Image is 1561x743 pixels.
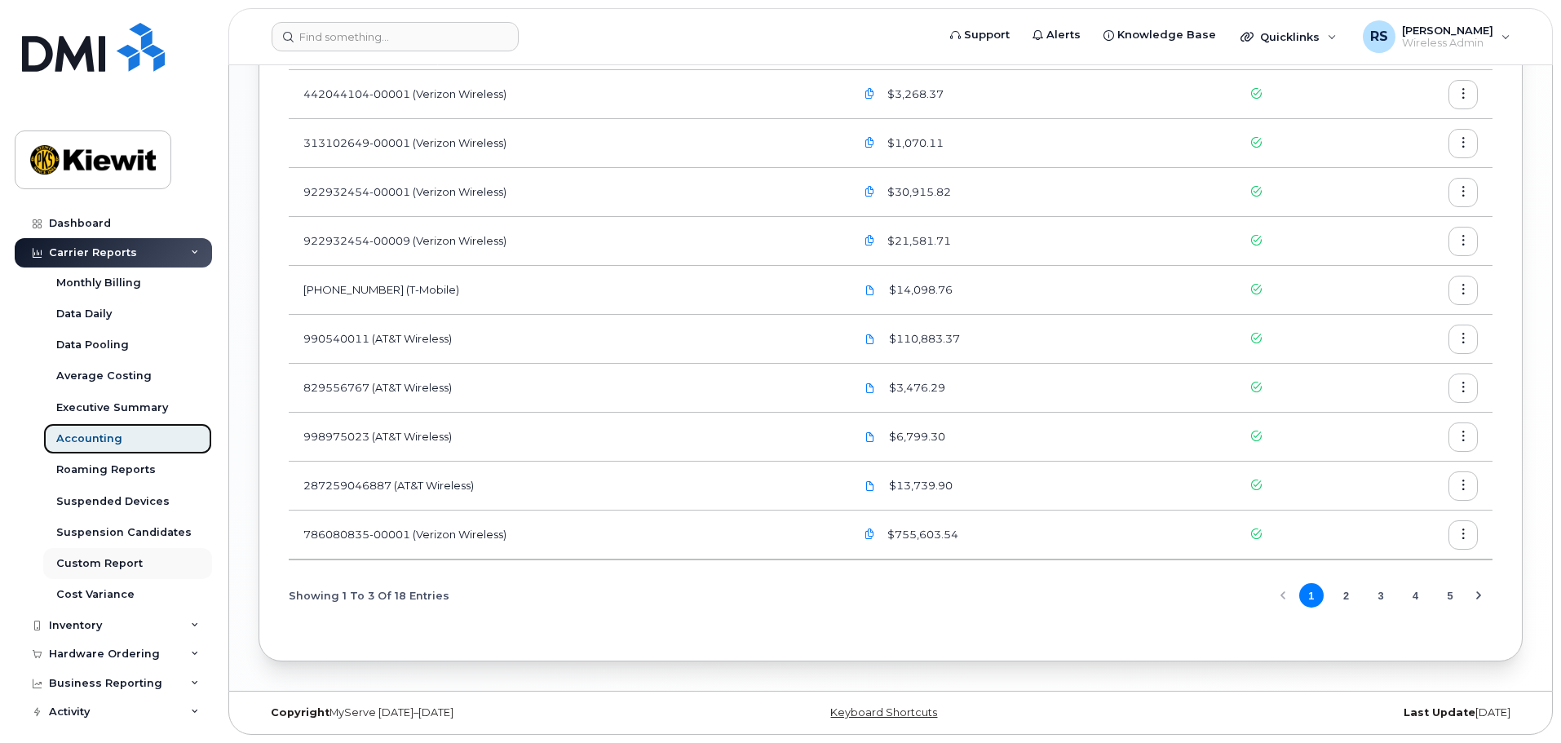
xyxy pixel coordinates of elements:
[1490,672,1549,731] iframe: Messenger Launcher
[289,217,840,266] td: 922932454-00009 (Verizon Wireless)
[884,86,944,102] span: $3,268.37
[884,233,951,249] span: $21,581.71
[884,135,944,151] span: $1,070.11
[939,19,1021,51] a: Support
[886,331,960,347] span: $110,883.37
[1101,706,1523,719] div: [DATE]
[855,471,886,500] a: Kiewit.287259046887_20250602_F.pdf
[289,462,840,511] td: 287259046887 (AT&T Wireless)
[830,706,937,719] a: Keyboard Shortcuts
[289,315,840,364] td: 990540011 (AT&T Wireless)
[855,325,886,353] a: Kiewit.990540011_20250627_F.pdf
[289,119,840,168] td: 313102649-00001 (Verizon Wireless)
[1333,583,1358,608] button: Page 2
[886,380,945,396] span: $3,476.29
[1229,20,1348,53] div: Quicklinks
[1438,583,1462,608] button: Page 5
[289,413,840,462] td: 998975023 (AT&T Wireless)
[289,168,840,217] td: 922932454-00001 (Verizon Wireless)
[1351,20,1522,53] div: Rudy Sanchez
[289,583,449,608] span: Showing 1 To 3 Of 18 Entries
[289,70,840,119] td: 442044104-00001 (Verizon Wireless)
[1046,27,1081,43] span: Alerts
[1021,19,1092,51] a: Alerts
[884,184,951,200] span: $30,915.82
[1369,583,1393,608] button: Page 3
[855,374,886,402] a: Kiewit.829556767_20250602_F.pdf
[886,429,945,444] span: $6,799.30
[289,364,840,413] td: 829556767 (AT&T Wireless)
[1260,30,1320,43] span: Quicklinks
[855,422,886,451] a: Kiewit.998975023_20250608_F.pdf
[884,527,958,542] span: $755,603.54
[1299,583,1324,608] button: Page 1
[1402,24,1493,37] span: [PERSON_NAME]
[855,276,886,304] a: Kiewit.973402207.statement-DETAIL-May30-Jun292025 (1).pdf
[1402,37,1493,50] span: Wireless Admin
[1092,19,1227,51] a: Knowledge Base
[289,511,840,559] td: 786080835-00001 (Verizon Wireless)
[1466,583,1491,608] button: Next Page
[272,22,519,51] input: Find something...
[964,27,1010,43] span: Support
[886,478,953,493] span: $13,739.90
[289,266,840,315] td: [PHONE_NUMBER] (T-Mobile)
[1117,27,1216,43] span: Knowledge Base
[886,282,953,298] span: $14,098.76
[1370,27,1388,46] span: RS
[271,706,329,719] strong: Copyright
[1404,706,1475,719] strong: Last Update
[259,706,680,719] div: MyServe [DATE]–[DATE]
[1404,583,1428,608] button: Page 4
